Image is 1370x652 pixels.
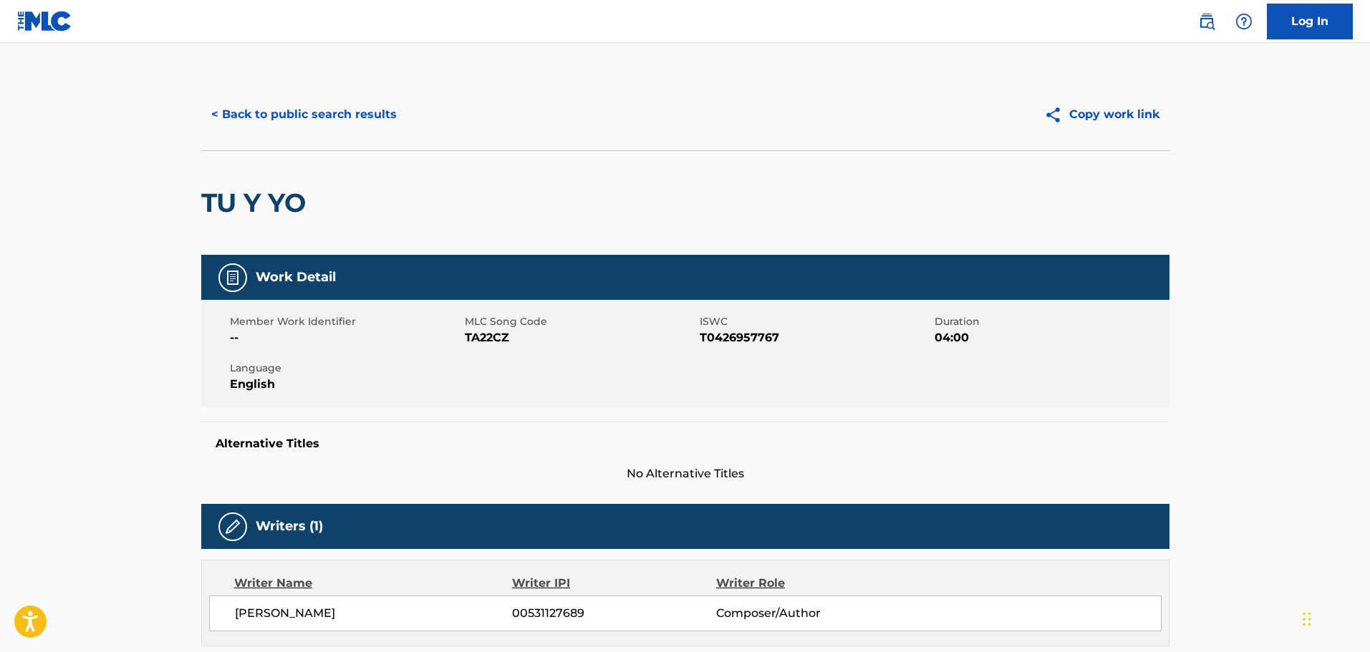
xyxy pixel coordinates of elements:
[201,465,1169,482] span: No Alternative Titles
[1192,7,1221,36] a: Public Search
[935,329,1166,346] span: 04:00
[1303,598,1311,641] div: Drag
[224,269,241,286] img: Work Detail
[216,437,1155,451] h5: Alternative Titles
[465,314,696,329] span: MLC Song Code
[1198,13,1215,30] img: search
[700,314,931,329] span: ISWC
[700,329,931,346] span: T0426957767
[230,361,461,376] span: Language
[17,11,72,31] img: MLC Logo
[716,605,902,622] span: Composer/Author
[716,575,902,592] div: Writer Role
[1034,97,1169,132] button: Copy work link
[1235,13,1253,30] img: help
[1298,583,1370,652] iframe: Chat Widget
[465,329,696,346] span: TA22CZ
[256,518,323,535] h5: Writers (1)
[1230,7,1258,36] div: Help
[230,376,461,393] span: English
[1267,4,1353,39] a: Log In
[935,314,1166,329] span: Duration
[224,518,241,535] img: Writers
[201,187,313,219] h2: TU Y YO
[201,97,407,132] button: < Back to public search results
[1044,106,1069,124] img: Copy work link
[230,314,461,329] span: Member Work Identifier
[256,269,336,286] h5: Work Detail
[512,605,715,622] span: 00531127689
[512,575,716,592] div: Writer IPI
[235,605,513,622] span: [PERSON_NAME]
[234,575,513,592] div: Writer Name
[230,329,461,346] span: --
